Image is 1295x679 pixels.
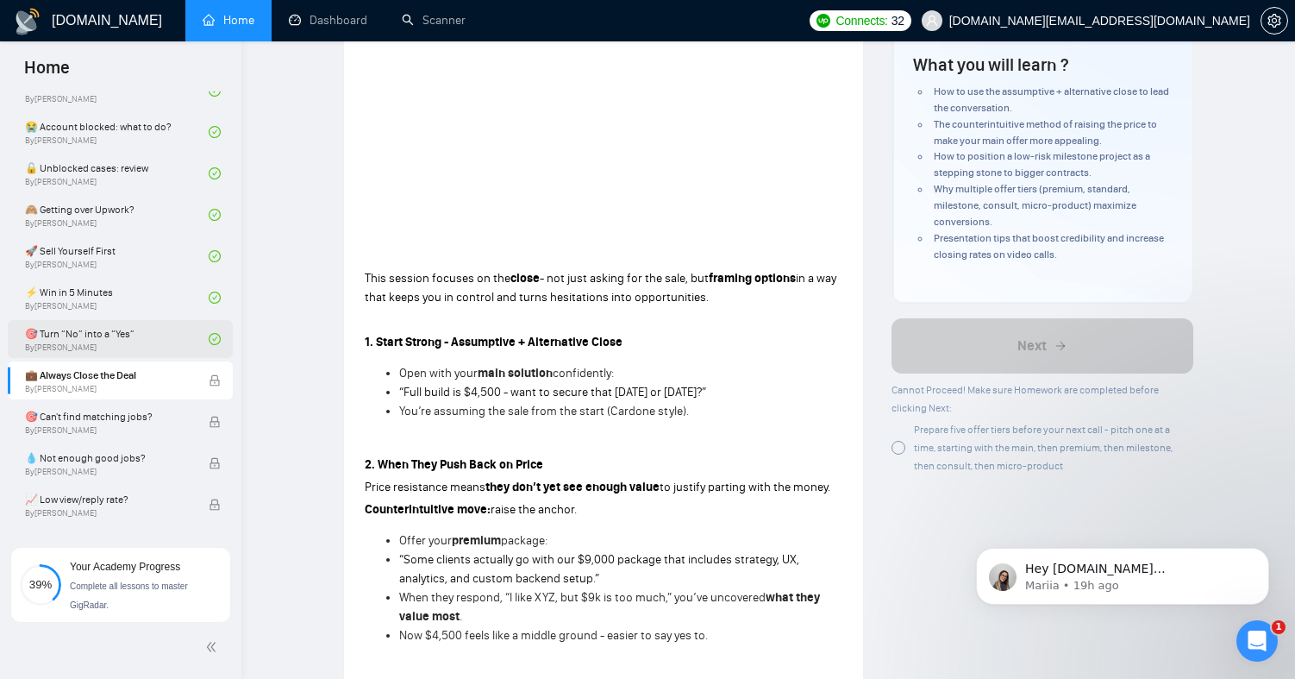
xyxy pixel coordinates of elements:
[485,480,660,494] strong: they don’t yet see enough value
[510,271,540,286] strong: close
[660,480,830,494] span: to justify parting with the money.
[1261,7,1288,35] button: setting
[25,113,209,151] a: 😭 Account blocked: what to do?By[PERSON_NAME]
[399,628,708,643] span: Now $4,500 feels like a middle ground - easier to say yes to.
[891,318,1193,374] button: Next
[950,512,1295,632] iframe: Intercom notifications message
[891,11,904,30] span: 32
[399,590,766,605] span: When they respond, “I like XYZ, but $9k is too much,” you’ve uncovered
[205,638,222,656] span: double-left
[209,457,221,469] span: lock
[20,579,61,590] span: 39%
[934,118,1157,147] span: The counterintuitive method of raising the price to make your main offer more appealing.
[209,499,221,511] span: lock
[25,237,209,275] a: 🚀 Sell Yourself FirstBy[PERSON_NAME]
[399,366,478,380] span: Open with your
[25,154,209,192] a: 🔓 Unblocked cases: reviewBy[PERSON_NAME]
[540,271,709,286] span: - not just asking for the sale, but
[25,491,191,508] span: 📈 Low view/reply rate?
[402,13,466,28] a: searchScanner
[365,271,510,286] span: This session focuses on the
[14,8,41,35] img: logo
[289,13,367,28] a: dashboardDashboard
[70,561,180,573] span: Your Academy Progress
[460,609,462,624] span: .
[25,408,191,425] span: 🎯 Can't find matching jobs?
[934,85,1169,114] span: How to use the assumptive + alternative close to lead the conversation.
[399,404,689,418] span: You’re assuming the sale from the start (Cardone style).
[365,271,836,305] span: in a way that keeps you in control and turns hesitations into opportunities.
[1236,620,1278,662] iframe: Intercom live chat
[365,480,485,494] span: Price resistance means
[25,508,191,519] span: By [PERSON_NAME]
[209,416,221,428] span: lock
[452,533,501,548] strong: premium
[399,552,799,586] span: “Some clients actually go with our $9,000 package that includes strategy, UX, analytics, and cust...
[209,167,221,179] span: check-circle
[25,367,191,384] span: 💼 Always Close the Deal
[399,385,706,399] span: “Full build is $4,500 - want to secure that [DATE] or [DATE]?”
[209,126,221,138] span: check-circle
[365,457,543,472] strong: 2. When They Push Back on Price
[914,424,1173,472] span: Prepare five offer tiers before your next call - pitch one at a time, starting with the main, the...
[209,374,221,387] span: lock
[553,366,614,380] span: confidently:
[209,250,221,262] span: check-circle
[399,590,820,624] strong: what they value most
[501,533,547,548] span: package:
[399,533,452,548] span: Offer your
[25,425,191,436] span: By [PERSON_NAME]
[491,502,577,517] span: raise the anchor.
[25,279,209,317] a: ⚡ Win in 5 MinutesBy[PERSON_NAME]
[209,292,221,304] span: check-circle
[913,53,1068,77] h4: What you will learn ?
[934,232,1164,261] span: Presentation tips that boost credibility and increase closing rates on video calls.
[478,366,553,380] strong: main solution
[209,209,221,221] span: check-circle
[365,335,622,349] strong: 1. Start Strong - Assumptive + Alternative Close
[10,55,84,91] span: Home
[25,467,191,477] span: By [PERSON_NAME]
[209,333,221,345] span: check-circle
[835,11,887,30] span: Connects:
[25,450,191,467] span: 💧 Not enough good jobs?
[1017,336,1047,356] span: Next
[25,384,191,394] span: By [PERSON_NAME]
[25,196,209,234] a: 🙈 Getting over Upwork?By[PERSON_NAME]
[934,183,1136,228] span: Why multiple offer tiers (premium, standard, milestone, consult, micro-product) maximize conversi...
[816,14,830,28] img: upwork-logo.png
[934,150,1150,179] span: How to position a low-risk milestone project as a stepping stone to bigger contracts.
[709,271,796,286] strong: framing options
[203,13,254,28] a: homeHome
[891,384,1159,414] span: Cannot Proceed! Make sure Homework are completed before clicking Next:
[365,502,491,517] strong: Counterintuitive move:
[1272,620,1286,634] span: 1
[1261,14,1288,28] a: setting
[25,320,209,358] a: 🎯 Turn “No” into a “Yes”By[PERSON_NAME]
[926,15,938,27] span: user
[1261,14,1287,28] span: setting
[70,582,188,610] span: Complete all lessons to master GigRadar.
